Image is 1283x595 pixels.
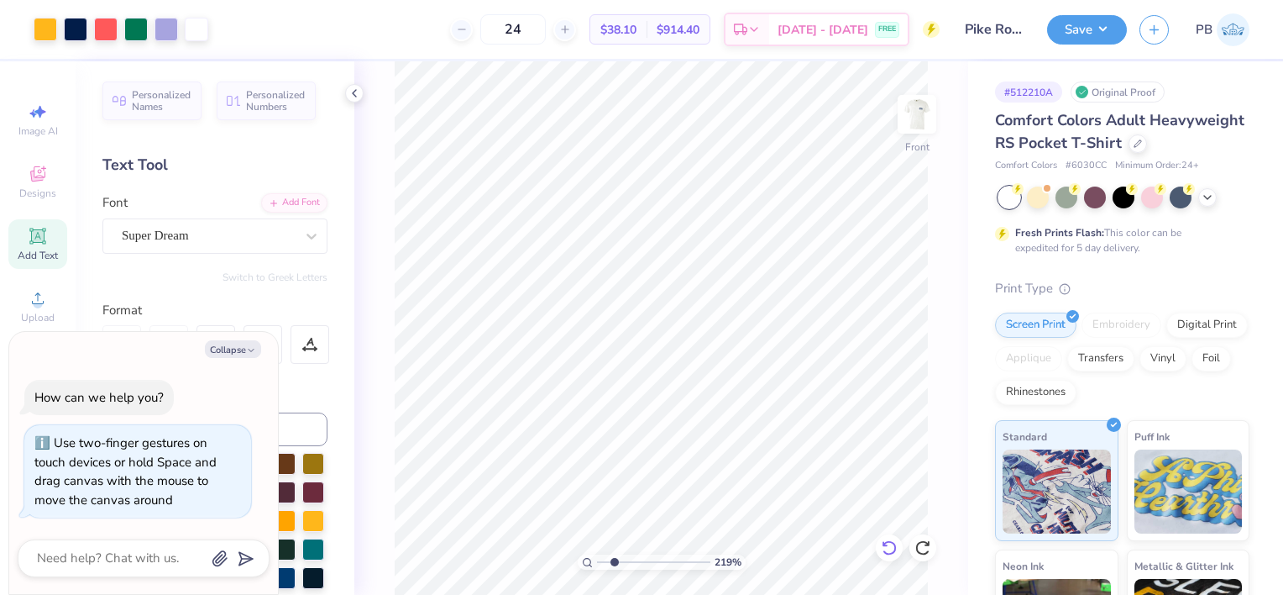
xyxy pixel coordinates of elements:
button: Collapse [205,340,261,358]
span: Add Text [18,249,58,262]
span: Minimum Order: 24 + [1115,159,1199,173]
span: Upload [21,311,55,324]
img: Peter Bazzini [1217,13,1249,46]
div: Text Tool [102,154,327,176]
span: Metallic & Glitter Ink [1134,557,1233,575]
div: Digital Print [1166,313,1248,338]
span: Comfort Colors [995,159,1057,173]
img: Puff Ink [1134,450,1243,534]
span: Comfort Colors Adult Heavyweight RS Pocket T-Shirt [995,110,1244,153]
img: Front [900,97,934,131]
span: Image AI [18,124,58,138]
button: Switch to Greek Letters [223,271,327,284]
span: 219 % [715,555,741,570]
label: Font [102,193,128,213]
button: Save [1047,15,1127,45]
span: Neon Ink [1003,557,1044,575]
div: Format [102,301,329,320]
input: Untitled Design [952,13,1034,46]
input: – – [480,14,546,45]
span: $914.40 [657,21,699,39]
img: Standard [1003,450,1111,534]
span: Personalized Names [132,89,191,113]
span: FREE [878,24,896,35]
span: Personalized Numbers [246,89,306,113]
div: Print Type [995,279,1249,298]
div: Screen Print [995,313,1076,338]
div: Transfers [1067,346,1134,371]
span: PB [1196,20,1212,39]
div: Use two-finger gestures on touch devices or hold Space and drag canvas with the mouse to move the... [34,434,217,508]
div: Rhinestones [995,380,1076,405]
strong: Fresh Prints Flash: [1015,226,1104,240]
div: Foil [1191,346,1231,371]
div: # 512210A [995,82,1062,103]
span: Standard [1003,428,1047,445]
a: PB [1196,13,1249,46]
span: $38.10 [600,21,636,39]
div: Front [905,140,930,155]
span: [DATE] - [DATE] [778,21,868,39]
span: # 6030CC [1066,159,1107,173]
div: Embroidery [1081,313,1161,338]
span: Designs [19,187,56,200]
div: How can we help you? [34,389,164,406]
div: Applique [995,346,1062,371]
span: Puff Ink [1134,428,1170,445]
div: This color can be expedited for 5 day delivery. [1015,225,1222,255]
div: Vinyl [1139,346,1186,371]
div: Add Font [261,193,327,213]
div: Original Proof [1071,82,1165,103]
